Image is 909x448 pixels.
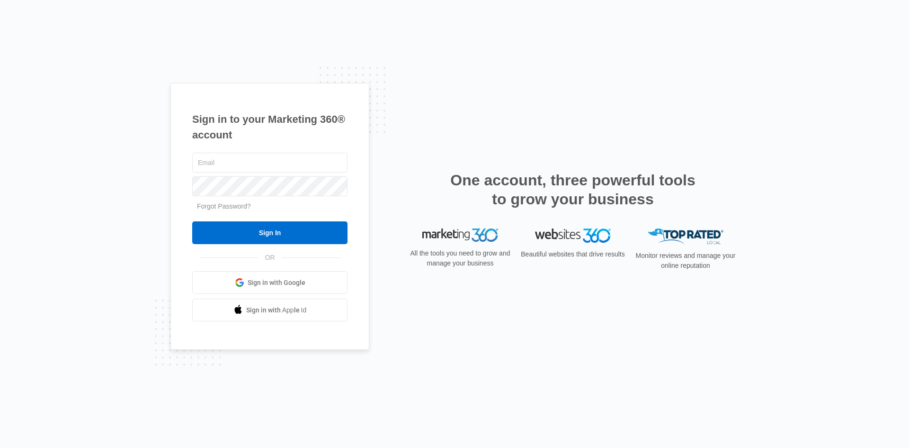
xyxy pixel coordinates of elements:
[192,221,348,244] input: Sign In
[520,249,626,259] p: Beautiful websites that drive results
[535,229,611,242] img: Websites 360
[192,271,348,294] a: Sign in with Google
[407,248,513,268] p: All the tools you need to grow and manage your business
[648,229,723,244] img: Top Rated Local
[246,305,307,315] span: Sign in with Apple Id
[633,251,739,271] p: Monitor reviews and manage your online reputation
[192,299,348,321] a: Sign in with Apple Id
[248,278,305,288] span: Sign in with Google
[422,229,498,242] img: Marketing 360
[192,153,348,173] input: Email
[447,171,698,209] h2: One account, three powerful tools to grow your business
[197,202,251,210] a: Forgot Password?
[258,253,282,263] span: OR
[192,111,348,143] h1: Sign in to your Marketing 360® account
